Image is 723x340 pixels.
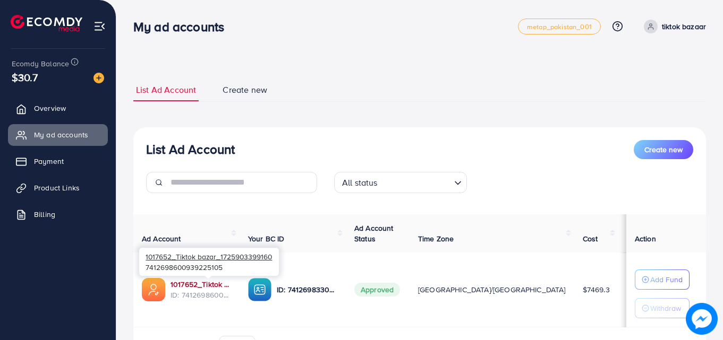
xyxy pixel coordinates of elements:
[354,283,400,297] span: Approved
[34,209,55,220] span: Billing
[146,251,272,261] span: 1017652_Tiktok bazar_1725903399160
[644,144,683,155] span: Create new
[223,84,267,96] span: Create new
[171,279,231,290] a: 1017652_Tiktok bazar_1725903399160
[12,58,69,69] span: Ecomdy Balance
[8,151,108,172] a: Payment
[518,19,601,34] a: metap_pakistan_001
[171,290,231,300] span: ID: 7412698600939225105
[34,103,66,114] span: Overview
[146,142,235,157] h3: List Ad Account
[8,204,108,225] a: Billing
[11,15,82,31] img: logo
[34,156,64,167] span: Payment
[8,177,108,198] a: Product Links
[248,278,271,301] img: ic-ba-acc.ded83a64.svg
[418,233,454,244] span: Time Zone
[635,298,690,318] button: Withdraw
[662,20,706,33] p: tiktok bazaar
[418,284,566,295] span: [GEOGRAPHIC_DATA]/[GEOGRAPHIC_DATA]
[635,233,656,244] span: Action
[583,233,598,244] span: Cost
[34,182,80,193] span: Product Links
[634,140,693,159] button: Create new
[381,173,450,190] input: Search for option
[34,129,88,140] span: My ad accounts
[139,248,279,276] div: 7412698600939225105
[650,273,683,286] p: Add Fund
[8,98,108,119] a: Overview
[93,20,106,32] img: menu
[354,223,394,244] span: Ad Account Status
[334,172,467,193] div: Search for option
[142,278,165,301] img: ic-ads-acc.e4c84228.svg
[136,84,196,96] span: List Ad Account
[635,269,690,290] button: Add Fund
[93,73,104,83] img: image
[340,175,380,190] span: All status
[640,20,706,33] a: tiktok bazaar
[527,23,592,30] span: metap_pakistan_001
[583,284,610,295] span: $7469.3
[8,124,108,145] a: My ad accounts
[277,283,337,296] p: ID: 7412698330607894529
[142,233,181,244] span: Ad Account
[248,233,285,244] span: Your BC ID
[650,302,681,315] p: Withdraw
[12,69,38,85] span: $30.7
[133,19,233,34] h3: My ad accounts
[689,306,715,332] img: image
